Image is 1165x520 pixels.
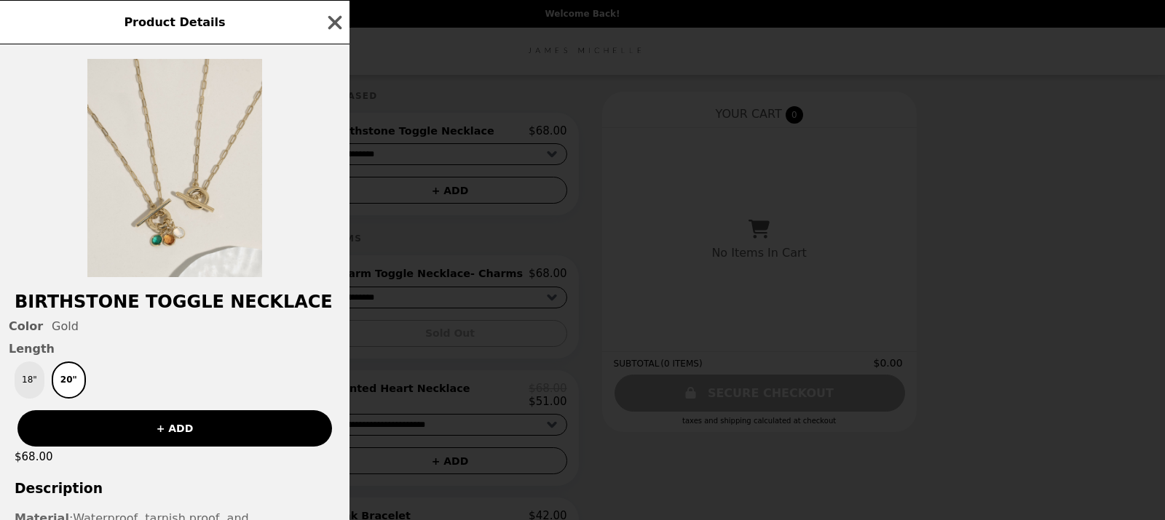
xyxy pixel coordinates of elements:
img: Gold / 20" [87,59,262,277]
button: + ADD [17,410,332,447]
span: Product Details [124,15,225,29]
span: Color [9,319,43,333]
button: 18" [15,361,44,399]
div: Gold [9,319,341,333]
button: 20" [52,361,86,399]
span: Length [9,342,341,356]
